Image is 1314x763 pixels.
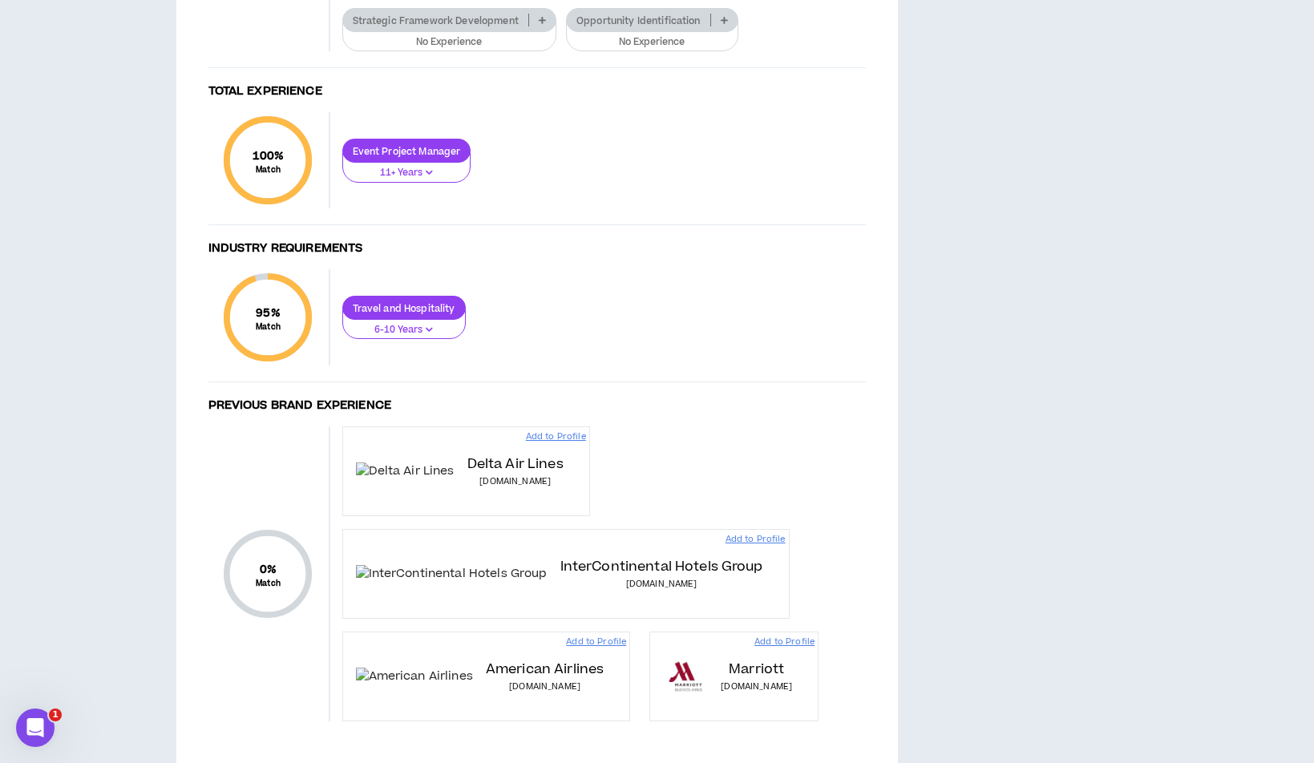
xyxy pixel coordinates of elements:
[479,475,551,488] p: [DOMAIN_NAME]
[626,578,697,591] p: [DOMAIN_NAME]
[343,302,465,314] p: Travel and Hospitality
[560,557,763,576] p: InterContinental Hotels Group
[721,680,792,693] p: [DOMAIN_NAME]
[526,430,586,443] p: Add to Profile
[208,241,866,256] h4: Industry Requirements
[256,305,281,321] span: 95 %
[566,22,738,52] button: No Experience
[754,636,815,648] p: Add to Profile
[567,14,710,26] p: Opportunity Identification
[467,454,564,474] p: Delta Air Lines
[566,636,626,648] p: Add to Profile
[663,654,708,699] img: Marriott
[256,561,281,578] span: 0 %
[253,164,285,176] small: Match
[356,668,473,685] img: American Airlines
[256,578,281,589] small: Match
[342,309,466,340] button: 6-10 Years
[576,35,728,50] p: No Experience
[729,660,784,679] p: Marriott
[256,321,281,333] small: Match
[353,35,546,50] p: No Experience
[726,533,786,546] p: Add to Profile
[16,708,55,747] iframe: Intercom live chat
[353,323,455,337] p: 6-10 Years
[356,462,455,480] img: Delta Air Lines
[208,84,866,99] h4: Total Experience
[253,147,285,164] span: 100 %
[342,22,556,52] button: No Experience
[509,680,580,693] p: [DOMAIN_NAME]
[353,166,461,180] p: 11+ Years
[342,152,471,183] button: 11+ Years
[343,14,528,26] p: Strategic Framework Development
[356,565,548,583] img: InterContinental Hotels Group
[49,708,62,721] span: 1
[343,145,471,157] p: Event Project Manager
[486,660,604,679] p: American Airlines
[208,398,866,414] h4: Previous Brand Experience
